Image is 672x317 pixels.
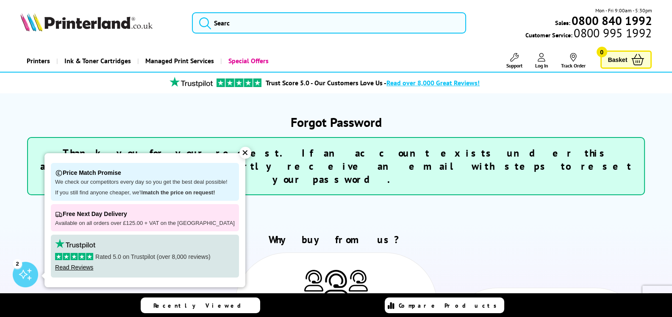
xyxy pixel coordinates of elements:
span: 0800 995 1992 [572,29,652,37]
a: Read Reviews [55,264,93,271]
a: 0800 840 1992 [570,17,652,25]
a: Printerland Logo [20,13,181,33]
span: Support [506,62,522,69]
a: Recently Viewed [141,297,260,313]
div: 2 [13,259,22,268]
a: Basket 0 [600,50,652,69]
img: Printer Experts [323,270,349,299]
img: Printerland Logo [20,13,153,31]
p: Available on all orders over £125.00 + VAT on the [GEOGRAPHIC_DATA] [55,220,235,227]
a: Ink & Toner Cartridges [56,50,137,72]
img: Printer Experts [304,270,323,292]
a: Printers [20,50,56,72]
b: 0800 840 1992 [571,13,652,28]
input: Searc [192,12,466,34]
span: 0 [597,47,607,57]
img: trustpilot rating [55,239,95,249]
span: Customer Service: [525,29,652,39]
span: Recently Viewed [153,302,250,309]
h2: Why buy from us? [20,233,652,246]
h1: Forgot Password [27,114,645,130]
a: Support [506,53,522,69]
p: Price Match Promise [55,167,235,179]
span: Basket [608,54,628,65]
a: Track Order [561,53,586,69]
span: Sales: [555,19,570,27]
a: Log In [535,53,548,69]
img: trustpilot rating [217,79,261,87]
a: Managed Print Services [137,50,220,72]
span: Compare Products [399,302,501,309]
h3: Thank you for your request. If an account exists under this address you will shortly receive an e... [36,146,636,186]
strong: match the price on request! [143,189,215,196]
span: Read over 8,000 Great Reviews! [386,79,480,87]
img: Printer Experts [349,270,368,292]
img: trustpilot rating [166,77,217,87]
a: Compare Products [385,297,504,313]
p: If you still find anyone cheaper, we'll [55,189,235,196]
p: We check our competitors every day so you get the best deal possible! [55,179,235,186]
div: ✕ [239,147,251,159]
a: Special Offers [220,50,275,72]
span: Log In [535,62,548,69]
span: Mon - Fri 9:00am - 5:30pm [595,6,652,14]
span: Ink & Toner Cartridges [64,50,131,72]
img: stars-5.svg [55,253,93,260]
p: Rated 5.0 on Trustpilot (over 8,000 reviews) [55,253,235,261]
p: Free Next Day Delivery [55,208,235,220]
a: Trust Score 5.0 - Our Customers Love Us -Read over 8,000 Great Reviews! [266,79,480,87]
